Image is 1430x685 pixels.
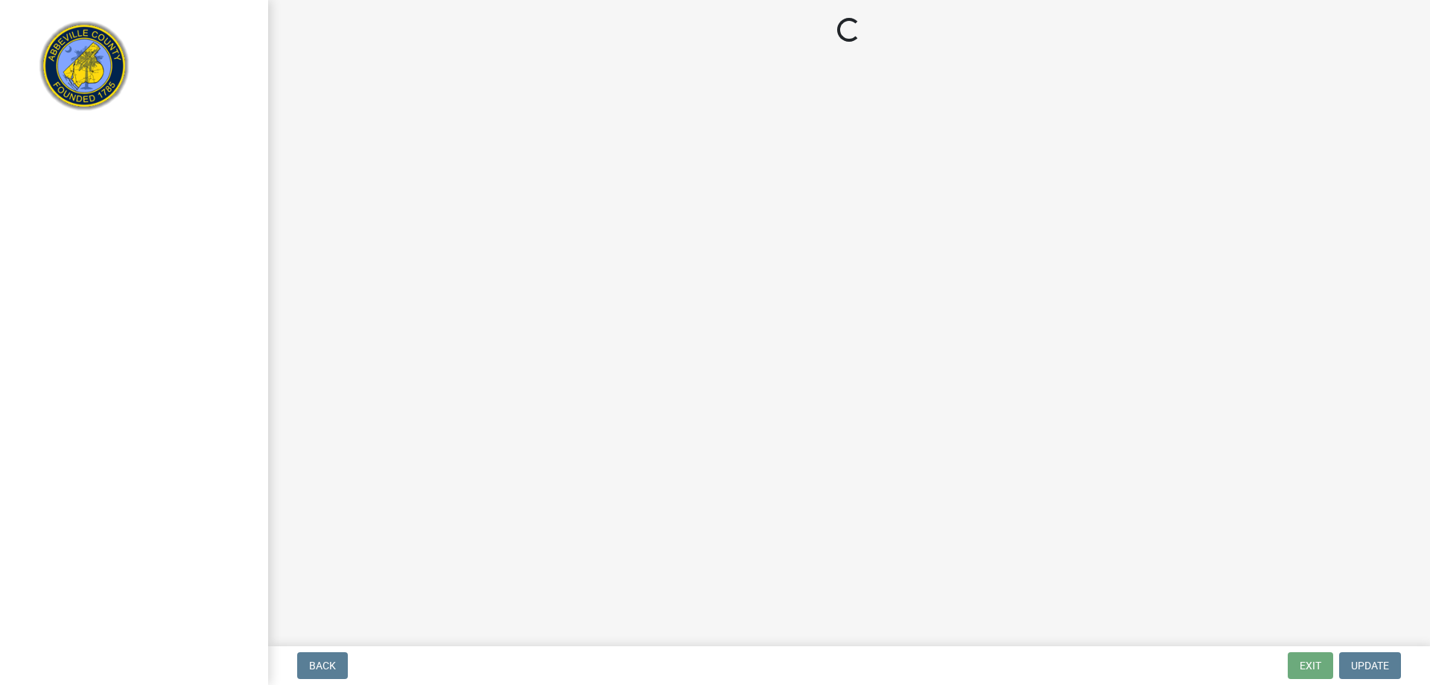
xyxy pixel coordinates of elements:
[309,660,336,672] span: Back
[1288,652,1333,679] button: Exit
[297,652,348,679] button: Back
[1351,660,1389,672] span: Update
[30,16,139,125] img: Abbeville County, South Carolina
[1339,652,1401,679] button: Update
